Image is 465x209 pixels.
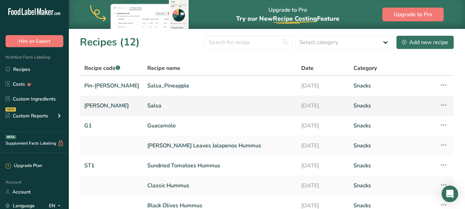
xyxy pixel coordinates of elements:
[147,64,180,72] span: Recipe name
[80,34,140,50] h1: Recipes (12)
[442,186,458,202] div: Open Intercom Messenger
[6,163,42,169] div: Upgrade Plan
[147,118,293,133] a: Guacamole
[301,158,345,173] a: [DATE]
[273,14,317,23] span: Recipe Costing
[147,98,293,113] a: Salsa
[236,0,339,29] div: Upgrade to Pro
[301,79,345,93] a: [DATE]
[84,79,139,93] a: Pin-[PERSON_NAME]
[204,35,293,49] input: Search for recipe
[382,8,444,21] button: Upgrade to Pro
[301,118,345,133] a: [DATE]
[147,79,293,93] a: Salsa_Pineapple
[147,178,293,193] a: Classic Hummus
[84,64,120,72] span: Recipe code
[396,35,454,49] button: Add new recipe
[301,64,314,72] span: Date
[353,118,431,133] a: Snacks
[84,118,139,133] a: G1
[301,98,345,113] a: [DATE]
[353,158,431,173] a: Snacks
[147,138,293,153] a: [PERSON_NAME] Leaves Jalapenos Hummus
[301,178,345,193] a: [DATE]
[84,98,139,113] a: [PERSON_NAME]
[353,138,431,153] a: Snacks
[353,64,377,72] span: Category
[353,178,431,193] a: Snacks
[6,135,16,139] div: BETA
[301,138,345,153] a: [DATE]
[6,112,48,119] div: Custom Reports
[353,98,431,113] a: Snacks
[353,79,431,93] a: Snacks
[402,38,448,46] div: Add new recipe
[236,14,339,23] span: Try our New Feature
[6,35,63,47] button: Hire an Expert
[394,10,432,19] span: Upgrade to Pro
[84,158,139,173] a: ST1
[147,158,293,173] a: Sundried Tomatoes Hummus
[6,107,16,112] div: NEW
